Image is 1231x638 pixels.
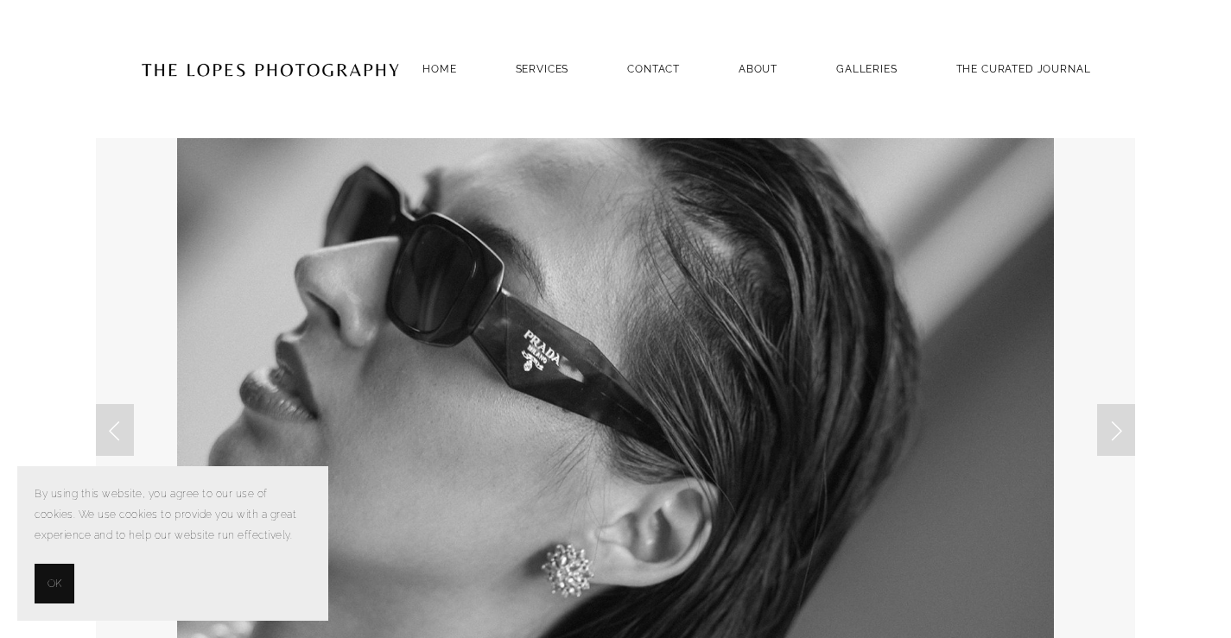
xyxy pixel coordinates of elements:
a: Home [422,57,456,80]
a: SERVICES [516,63,569,75]
a: GALLERIES [836,57,898,80]
a: Contact [627,57,680,80]
a: Next Slide [1097,404,1135,456]
a: THE CURATED JOURNAL [956,57,1091,80]
button: OK [35,564,74,603]
a: ABOUT [739,57,777,80]
p: By using this website, you agree to our use of cookies. We use cookies to provide you with a grea... [35,483,311,546]
img: Portugal Wedding Photographer | The Lopes Photography [141,27,400,111]
a: Previous Slide [96,404,134,456]
span: OK [48,573,61,594]
section: Cookie banner [17,466,328,621]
